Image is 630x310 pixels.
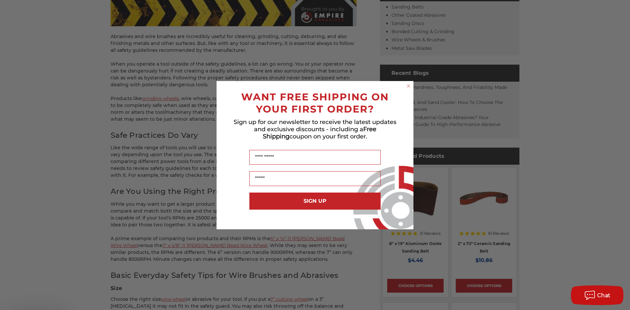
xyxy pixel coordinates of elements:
[249,193,381,210] button: SIGN UP
[234,118,396,140] span: Sign up for our newsletter to receive the latest updates and exclusive discounts - including a co...
[597,292,611,299] span: Chat
[263,126,376,140] span: Free Shipping
[571,285,623,305] button: Chat
[241,91,389,115] span: WANT FREE SHIPPING ON YOUR FIRST ORDER?
[249,171,381,186] input: Email
[405,83,412,89] button: Close dialog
